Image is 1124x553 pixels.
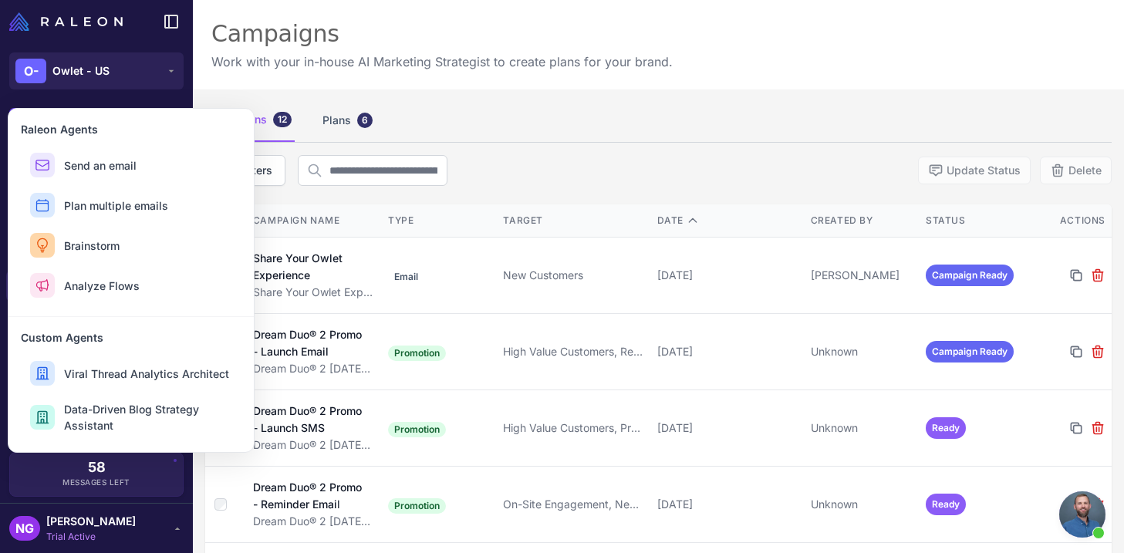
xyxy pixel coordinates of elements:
span: Analyze Flows [64,278,140,294]
span: 58 [88,460,106,474]
span: Promotion [388,498,446,514]
button: Viral Thread Analytics Architect [21,355,241,392]
span: Viral Thread Analytics Architect [64,366,229,382]
div: Campaigns [211,19,673,49]
h3: Custom Agents [21,329,241,346]
div: Dream Duo® 2 Promo - Reminder Email [253,479,363,513]
span: Promotion [388,422,446,437]
a: Chats [6,154,187,187]
div: Dream Duo® 2 Promo - Launch Email [253,326,363,360]
div: New Customers [503,267,644,284]
div: Campaign Name [253,214,373,228]
span: Brainstorm [64,238,120,254]
div: Dream Duo® 2 Promo - Launch SMS [253,403,363,437]
p: Work with your in-house AI Marketing Strategist to create plans for your brand. [211,52,673,71]
span: Owlet - US [52,62,110,79]
button: O-Owlet - US [9,52,184,89]
a: Campaigns [6,270,187,302]
div: Campaigns [205,99,295,142]
span: Messages Left [62,477,130,488]
button: Update Status [918,157,1031,184]
img: Raleon Logo [9,12,123,31]
div: Date [657,214,798,228]
div: [DATE] [657,496,798,513]
div: [DATE] [657,343,798,360]
div: On-Site Engagement, New Customers, Upsell Opportunities [503,496,644,513]
button: Send an email [21,147,241,184]
div: [DATE] [657,267,798,284]
div: Unknown [811,496,913,513]
div: Target [503,214,644,228]
div: O- [15,59,46,83]
button: Data-Driven Blog Strategy Assistant [21,395,241,440]
h3: Raleon Agents [21,121,241,137]
div: High Value Customers, Promo Responsive, Ready to Buy Again [503,420,644,437]
div: [DATE] [657,420,798,437]
div: Status [926,214,1028,228]
span: Email [388,269,424,285]
a: Calendar [6,309,187,341]
button: Delete [1040,157,1112,184]
div: Unknown [811,343,913,360]
button: Brainstorm [21,227,241,264]
div: Dream Duo® 2 [DATE] Weekend Promotion [253,437,373,454]
a: Segments [6,347,187,379]
th: Actions [1035,204,1112,238]
div: 6 [357,113,373,128]
div: NG [9,516,40,541]
div: Unknown [811,420,913,437]
span: Promotion [388,346,446,361]
span: Send an email [64,157,137,174]
span: Plan multiple emails [64,197,168,214]
div: Created By [811,214,913,228]
span: Data-Driven Blog Strategy Assistant [64,401,232,433]
span: [PERSON_NAME] [46,513,136,530]
div: Share Your Owlet Experience [253,284,373,301]
span: Campaign Ready [926,341,1014,362]
a: Brief Design [6,231,187,264]
div: Plans [319,99,376,142]
div: Type [388,214,491,228]
a: Integrations [6,424,187,457]
div: Dream Duo® 2 [DATE] Weekend Promotion [253,513,373,530]
span: Trial Active [46,530,136,544]
span: Ready [926,417,966,439]
div: [PERSON_NAME] [811,267,913,284]
span: Campaign Ready [926,265,1014,286]
div: High Value Customers, Ready to Buy Again, On-Site Engagement [503,343,644,360]
button: Plan multiple emails [21,187,241,224]
a: Knowledge [6,193,187,225]
span: Ready [926,494,966,515]
a: Raleon Logo [9,12,129,31]
div: Open chat [1059,491,1105,538]
div: Dream Duo® 2 [DATE] Weekend Promotion [253,360,373,377]
div: 12 [273,112,292,127]
a: Analytics [6,386,187,418]
button: Analyze Flows [21,267,241,304]
div: Share Your Owlet Experience [253,250,361,284]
